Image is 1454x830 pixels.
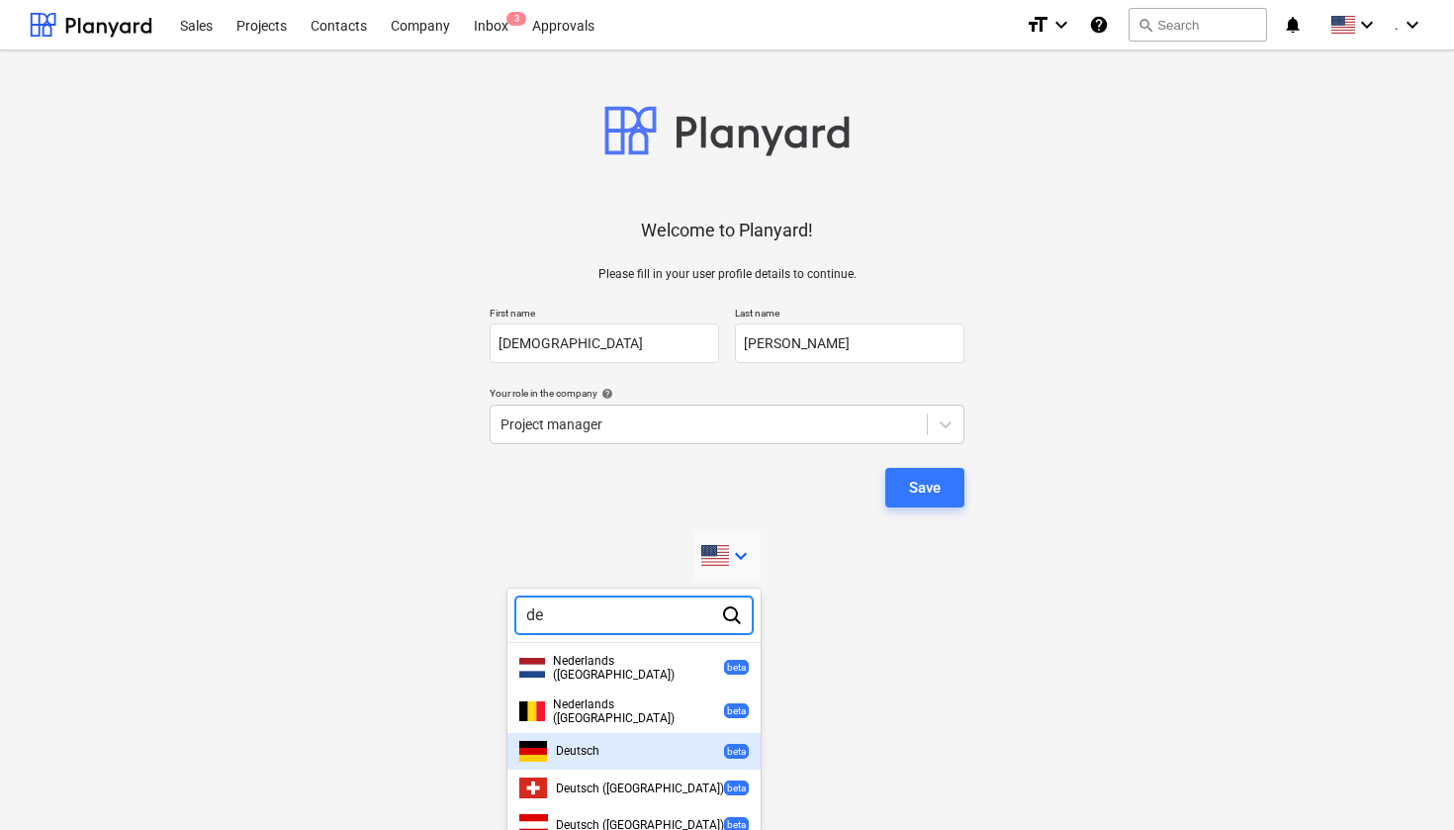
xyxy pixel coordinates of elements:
[727,782,746,794] p: beta
[553,697,724,725] span: Nederlands ([GEOGRAPHIC_DATA])
[727,661,746,674] p: beta
[1355,735,1454,830] iframe: Chat Widget
[1355,735,1454,830] div: Chat-Widget
[556,782,724,795] span: Deutsch ([GEOGRAPHIC_DATA])
[556,744,599,758] span: Deutsch
[727,745,746,758] p: beta
[553,654,724,682] span: Nederlands ([GEOGRAPHIC_DATA])
[727,704,746,717] p: beta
